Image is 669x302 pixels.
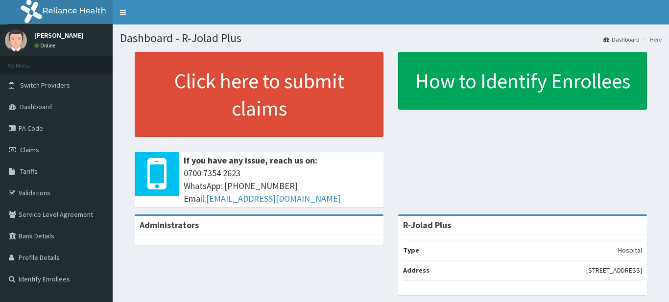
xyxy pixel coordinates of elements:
a: Click here to submit claims [135,52,383,137]
span: Switch Providers [20,81,70,90]
h1: Dashboard - R-Jolad Plus [120,32,662,45]
b: Administrators [140,219,199,231]
li: Here [641,35,662,44]
a: How to Identify Enrollees [398,52,647,110]
span: Claims [20,145,39,154]
b: If you have any issue, reach us on: [184,155,317,166]
p: Hospital [618,245,642,255]
span: Dashboard [20,102,52,111]
a: Dashboard [603,35,640,44]
b: Address [403,266,430,275]
img: User Image [5,29,27,51]
p: [STREET_ADDRESS] [586,265,642,275]
b: Type [403,246,419,255]
span: 0700 7354 2623 WhatsApp: [PHONE_NUMBER] Email: [184,167,379,205]
a: Online [34,42,58,49]
span: Tariffs [20,167,38,176]
strong: R-Jolad Plus [403,219,451,231]
p: [PERSON_NAME] [34,32,84,39]
a: [EMAIL_ADDRESS][DOMAIN_NAME] [206,193,341,204]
